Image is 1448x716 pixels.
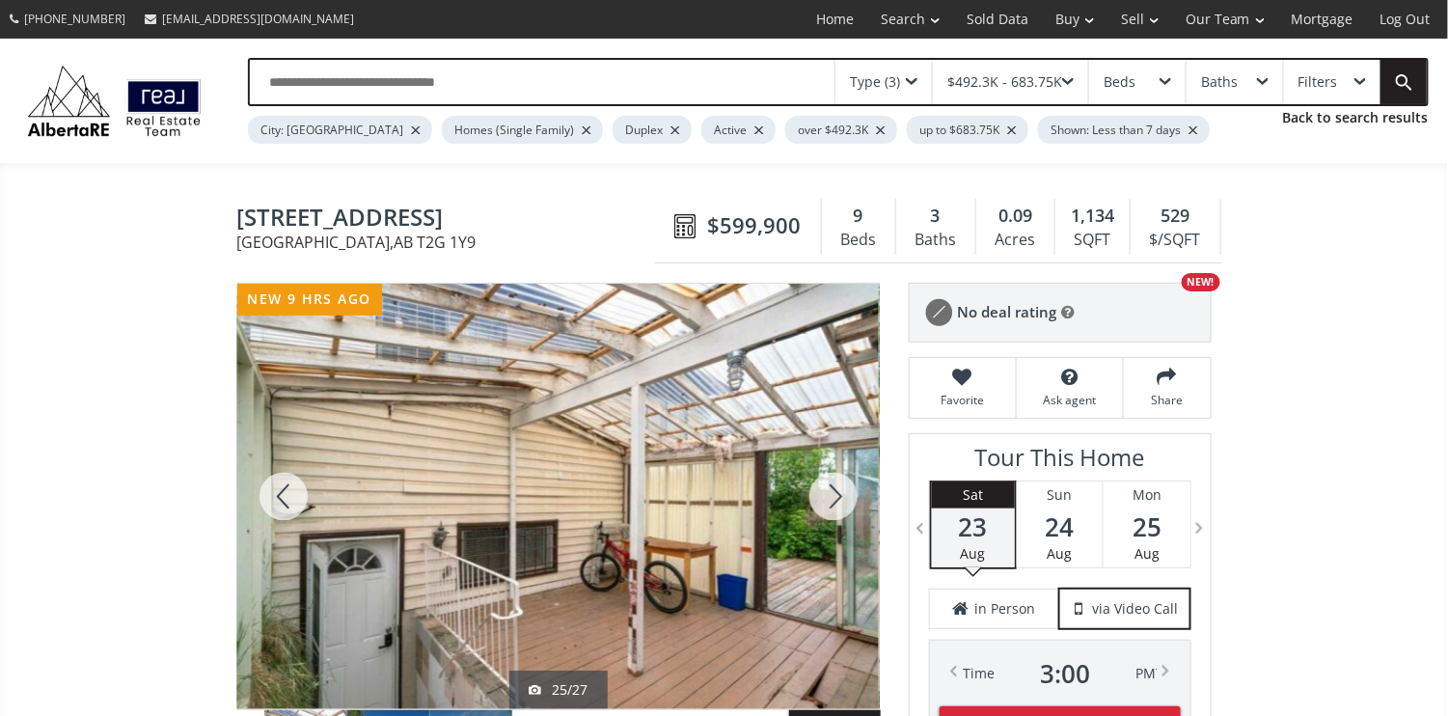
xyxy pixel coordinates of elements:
div: over $492.3K [785,116,897,144]
div: 25/27 [529,680,588,700]
span: 3 : 00 [1041,660,1091,687]
span: 25 [1104,513,1190,540]
div: Active [701,116,776,144]
div: Beds [832,226,886,255]
div: Beds [1104,75,1135,89]
span: Aug [961,544,986,563]
div: new 9 hrs ago [237,284,382,316]
div: Time PM [964,660,1157,687]
span: Aug [1047,544,1072,563]
div: Filters [1298,75,1338,89]
div: 3 [906,204,966,229]
span: 24 [1017,513,1103,540]
span: [PHONE_NUMBER] [24,11,125,27]
span: 23 [932,513,1015,540]
img: Logo [19,61,209,140]
span: 319 Rundlelawn Road NE [237,205,665,234]
div: 9 [832,204,886,229]
span: [GEOGRAPHIC_DATA] , AB T2G 1Y9 [237,234,665,250]
span: Favorite [919,392,1006,408]
span: via Video Call [1093,599,1179,619]
img: rating icon [919,293,958,332]
div: Duplex [613,116,692,144]
div: Type (3) [850,75,900,89]
span: Ask agent [1026,392,1113,408]
div: 319 Rundlelawn Road NE Calgary, AB T2G 1Y9 - Photo 25 of 27 [236,284,879,709]
div: Shown: Less than 7 days [1038,116,1210,144]
div: SQFT [1065,226,1120,255]
div: Mon [1104,482,1190,509]
span: No deal rating [958,302,1057,322]
a: [EMAIL_ADDRESS][DOMAIN_NAME] [135,1,364,37]
div: Sun [1017,482,1103,509]
div: Baths [906,226,966,255]
div: 0.09 [986,204,1045,229]
div: $/SQFT [1140,226,1210,255]
div: Homes (Single Family) [442,116,603,144]
span: [EMAIL_ADDRESS][DOMAIN_NAME] [162,11,354,27]
h3: Tour This Home [929,444,1191,481]
span: in Person [974,599,1035,619]
div: Baths [1201,75,1238,89]
div: City: [GEOGRAPHIC_DATA] [248,116,432,144]
div: NEW! [1182,273,1220,291]
span: Aug [1134,544,1160,563]
span: 1,134 [1071,204,1114,229]
span: Share [1134,392,1201,408]
div: $492.3K - 683.75K [947,75,1062,89]
span: $599,900 [708,210,802,240]
div: Acres [986,226,1045,255]
div: up to $683.75K [907,116,1028,144]
a: Back to search results [1283,108,1429,127]
div: Sat [932,482,1015,509]
div: 529 [1140,204,1210,229]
